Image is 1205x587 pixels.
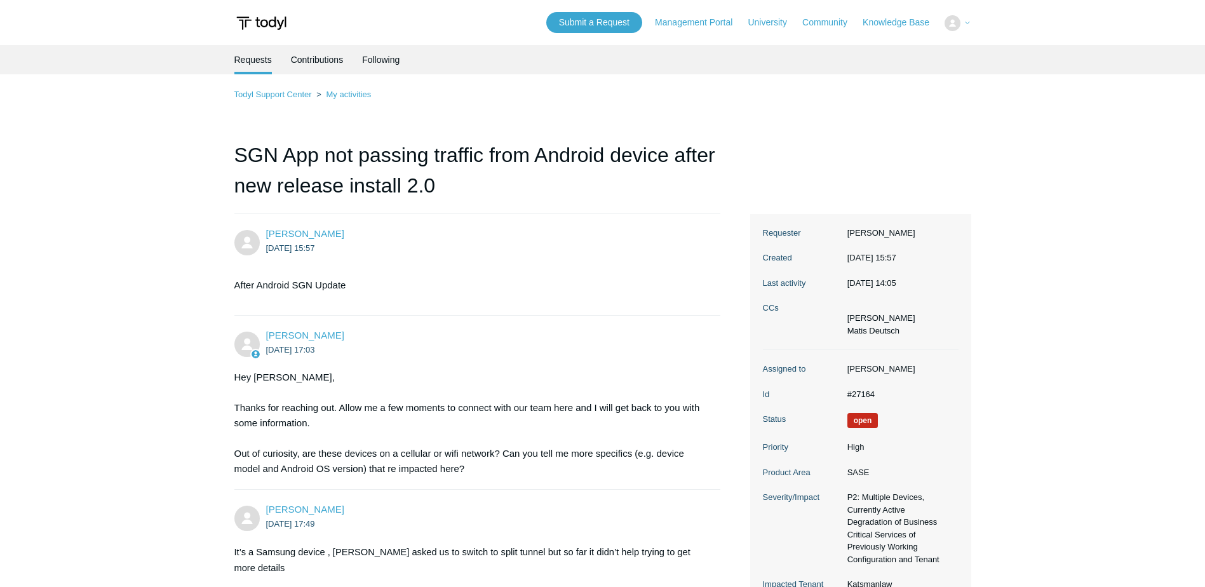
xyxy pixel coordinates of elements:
[234,11,288,35] img: Todyl Support Center Help Center home page
[841,466,959,479] dd: SASE
[266,243,315,253] time: 2025-08-08T15:57:26Z
[763,302,841,314] dt: CCs
[291,45,344,74] a: Contributions
[655,16,745,29] a: Management Portal
[266,228,344,239] a: [PERSON_NAME]
[802,16,860,29] a: Community
[841,441,959,454] dd: High
[748,16,799,29] a: University
[763,363,841,375] dt: Assigned to
[763,441,841,454] dt: Priority
[847,325,915,337] li: Matis Deutsch
[841,227,959,240] dd: [PERSON_NAME]
[234,370,708,476] div: Hey [PERSON_NAME], Thanks for reaching out. Allow me a few moments to connect with our team here ...
[234,90,312,99] a: Todyl Support Center
[847,253,896,262] time: 2025-08-08T15:57:26+00:00
[763,227,841,240] dt: Requester
[234,90,314,99] li: Todyl Support Center
[362,45,400,74] a: Following
[266,504,344,515] span: Shlomo Kay
[841,388,959,401] dd: #27164
[266,228,344,239] span: Shlomo Kay
[234,278,708,293] p: After Android SGN Update
[326,90,371,99] a: My activities
[763,277,841,290] dt: Last activity
[314,90,371,99] li: My activities
[841,491,959,565] dd: P2: Multiple Devices, Currently Active Degradation of Business Critical Services of Previously Wo...
[234,547,690,574] span: It’s a Samsung device , [PERSON_NAME] asked us to switch to split tunnel but so far it didn’t hel...
[847,312,915,325] li: Sam Lipke
[841,363,959,375] dd: [PERSON_NAME]
[266,345,315,354] time: 2025-08-08T17:03:47Z
[234,45,272,74] li: Requests
[763,491,841,504] dt: Severity/Impact
[266,519,315,529] time: 2025-08-08T17:49:20Z
[863,16,942,29] a: Knowledge Base
[266,330,344,341] span: Cody Woods
[763,252,841,264] dt: Created
[546,12,642,33] a: Submit a Request
[763,413,841,426] dt: Status
[763,466,841,479] dt: Product Area
[234,140,721,214] h1: SGN App not passing traffic from Android device after new release install 2.0
[847,413,879,428] span: We are working on a response for you
[847,278,896,288] time: 2025-08-12T14:05:44+00:00
[266,504,344,515] a: [PERSON_NAME]
[763,388,841,401] dt: Id
[266,330,344,341] a: [PERSON_NAME]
